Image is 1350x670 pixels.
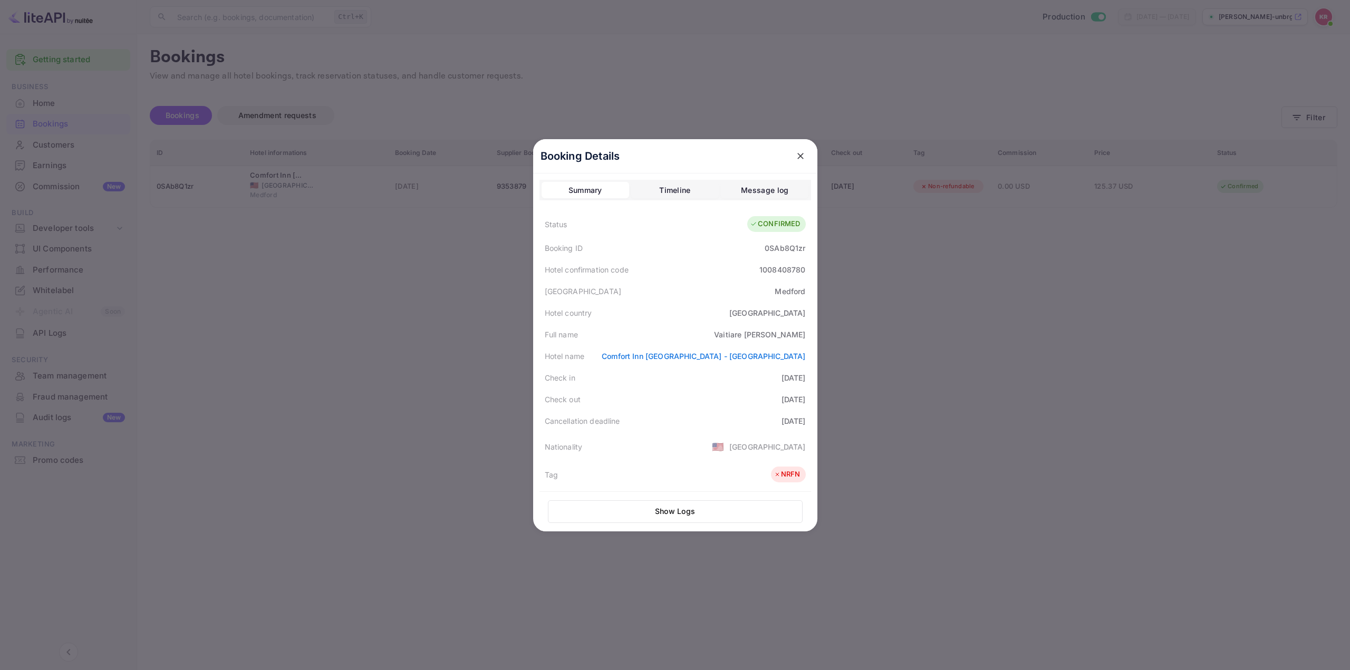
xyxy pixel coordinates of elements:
div: Check in [545,372,575,383]
div: Cancellation deadline [545,415,620,426]
div: Check out [545,394,581,405]
div: Hotel confirmation code [545,264,629,275]
button: Summary [542,182,629,199]
div: Full name [545,329,578,340]
div: Message log [741,184,788,197]
div: Medford [775,286,805,297]
div: [GEOGRAPHIC_DATA] [729,441,806,452]
div: 0SAb8Q1zr [765,242,805,254]
button: Show Logs [548,500,803,523]
div: [GEOGRAPHIC_DATA] [545,286,622,297]
button: close [791,147,810,166]
div: Tag [545,469,558,480]
div: Nationality [545,441,583,452]
div: [DATE] [782,394,806,405]
span: United States [712,437,724,456]
div: 1008408780 [759,264,806,275]
div: Hotel name [545,351,585,362]
div: NRFN [774,469,801,480]
button: Message log [721,182,808,199]
div: Status [545,219,567,230]
div: [DATE] [782,415,806,426]
div: [GEOGRAPHIC_DATA] [729,307,806,318]
div: CONFIRMED [750,219,800,229]
div: Hotel country [545,307,592,318]
div: Booking ID [545,242,583,254]
p: Booking Details [541,148,620,164]
div: Summary [568,184,602,197]
a: Comfort Inn [GEOGRAPHIC_DATA] - [GEOGRAPHIC_DATA] [602,352,805,361]
div: Vaitiare [PERSON_NAME] [714,329,805,340]
div: [DATE] [782,372,806,383]
button: Timeline [631,182,719,199]
div: Timeline [659,184,690,197]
